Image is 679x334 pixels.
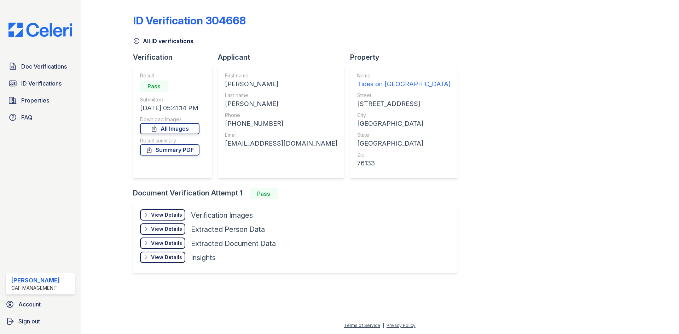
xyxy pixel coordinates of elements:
div: Last name [225,92,337,99]
div: 76133 [357,158,451,168]
a: Name Tides on [GEOGRAPHIC_DATA] [357,72,451,89]
div: Applicant [218,52,350,62]
div: Street [357,92,451,99]
div: [PERSON_NAME] [225,79,337,89]
div: ID Verification 304668 [133,14,246,27]
div: View Details [151,240,182,247]
a: Summary PDF [140,144,199,156]
div: Email [225,131,337,139]
a: Account [3,297,78,311]
img: CE_Logo_Blue-a8612792a0a2168367f1c8372b55b34899dd931a85d93a1a3d3e32e68fde9ad4.png [3,23,78,37]
div: First name [225,72,337,79]
div: [DATE] 05:41:14 PM [140,103,199,113]
div: [PERSON_NAME] [225,99,337,109]
a: All ID verifications [133,37,193,45]
div: Tides on [GEOGRAPHIC_DATA] [357,79,451,89]
div: State [357,131,451,139]
a: All Images [140,123,199,134]
a: Privacy Policy [387,323,416,328]
div: Result summary [140,137,199,144]
div: View Details [151,211,182,218]
div: Verification [133,52,218,62]
div: Extracted Person Data [191,224,265,234]
div: Verification Images [191,210,253,220]
div: Phone [225,112,337,119]
div: Zip [357,151,451,158]
div: City [357,112,451,119]
div: Result [140,72,199,79]
div: [EMAIL_ADDRESS][DOMAIN_NAME] [225,139,337,148]
a: Properties [6,93,75,107]
div: [STREET_ADDRESS] [357,99,451,109]
div: View Details [151,225,182,233]
a: Sign out [3,314,78,328]
span: Properties [21,96,49,105]
a: FAQ [6,110,75,124]
div: Submitted [140,96,199,103]
div: Pass [250,188,278,199]
a: ID Verifications [6,76,75,90]
div: [PHONE_NUMBER] [225,119,337,129]
div: Name [357,72,451,79]
div: Extracted Document Data [191,239,276,248]
div: CAF Management [11,285,60,292]
div: Document Verification Attempt 1 [133,188,463,199]
span: Doc Verifications [21,62,67,71]
div: | [383,323,384,328]
a: Terms of Service [344,323,380,328]
span: Account [18,300,41,309]
div: Download Images [140,116,199,123]
span: Sign out [18,317,40,326]
div: Pass [140,81,168,92]
div: Insights [191,253,216,263]
div: [GEOGRAPHIC_DATA] [357,139,451,148]
span: FAQ [21,113,33,122]
div: View Details [151,254,182,261]
div: [PERSON_NAME] [11,276,60,285]
div: [GEOGRAPHIC_DATA] [357,119,451,129]
div: Property [350,52,463,62]
span: ID Verifications [21,79,62,88]
a: Doc Verifications [6,59,75,74]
